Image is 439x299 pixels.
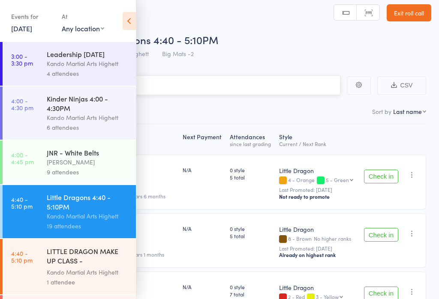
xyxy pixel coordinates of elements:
div: 9 attendees [47,167,129,177]
span: 7 total [230,290,272,298]
small: Last Promoted: [DATE] [279,245,355,251]
div: 5 - Green [326,177,349,182]
div: N/A [183,225,223,232]
div: 6 attendees [47,123,129,132]
div: Style [276,128,359,151]
a: 4:40 -5:10 pmLittle Dragons 4:40 - 5:10PMKando Martial Arts Highett19 attendees [3,185,136,238]
div: Kinder Ninjas 4:00 - 4:30PM [47,94,129,113]
span: 5 total [230,232,272,239]
div: Kando Martial Arts Highett [47,59,129,69]
span: Big Mats -2 [162,49,194,58]
div: N/A [183,166,223,173]
div: Current / Next Rank [279,141,355,147]
div: 1 attendee [47,277,129,287]
div: Kando Martial Arts Highett [47,113,129,123]
a: [DATE] [11,24,32,33]
div: Not ready to promote [279,193,355,200]
div: Any location [62,24,104,33]
span: Little Dragons 4:40 - 5:10PM [85,33,218,47]
time: 4:40 - 5:10 pm [11,250,33,263]
a: 3:00 -3:30 pmLeadership [DATE]Kando Martial Arts Highett4 attendees [3,42,136,86]
a: Exit roll call [387,4,431,21]
div: [PERSON_NAME] [47,157,129,167]
button: Check in [364,170,398,183]
small: Last Promoted: [DATE] [279,187,355,193]
div: 8 - Brown [279,236,355,243]
time: 4:40 - 5:10 pm [11,196,33,209]
div: Atten­dances [226,128,276,151]
time: 4:00 - 4:30 pm [11,97,33,111]
div: Last name [393,107,422,116]
div: JNR - White Belts [47,148,129,157]
div: since last grading [230,141,272,147]
a: 4:40 -5:10 pmLITTLE DRAGON MAKE UP CLASS - [PERSON_NAME]Kando Martial Arts Highett1 attendee [3,239,136,294]
div: Kando Martial Arts Highett [47,211,129,221]
span: No higher ranks [314,235,351,242]
div: Little Dragon [279,225,355,233]
div: Little Dragon [279,166,355,175]
a: 4:00 -4:45 pmJNR - White Belts[PERSON_NAME]9 attendees [3,141,136,184]
div: Already on highest rank [279,251,355,258]
div: Little Dragon [279,283,355,292]
span: 5 total [230,173,272,181]
time: 3:00 - 3:30 pm [11,53,33,66]
span: 0 style [230,166,272,173]
div: Kando Martial Arts Highett [47,267,129,277]
div: Events for [11,9,53,24]
div: 4 - Orange [279,177,355,184]
div: LITTLE DRAGON MAKE UP CLASS - [PERSON_NAME] [47,246,129,267]
div: Next Payment [179,128,226,151]
button: CSV [377,76,426,95]
span: 0 style [230,283,272,290]
a: 4:00 -4:30 pmKinder Ninjas 4:00 - 4:30PMKando Martial Arts Highett6 attendees [3,87,136,140]
div: N/A [183,283,223,290]
div: 19 attendees [47,221,129,231]
input: Search by name [13,75,340,95]
time: 4:00 - 4:45 pm [11,151,34,165]
span: 0 style [230,225,272,232]
div: 4 attendees [47,69,129,78]
label: Sort by [372,107,391,116]
button: Check in [364,228,398,242]
div: At [62,9,104,24]
div: Little Dragons 4:40 - 5:10PM [47,192,129,211]
div: Leadership [DATE] [47,49,129,59]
